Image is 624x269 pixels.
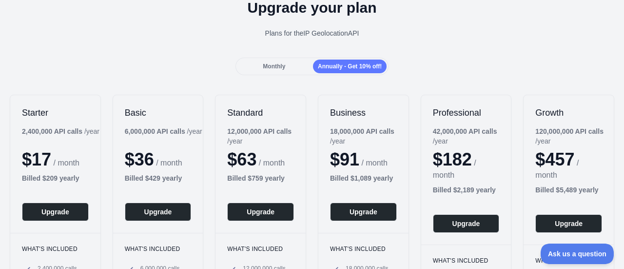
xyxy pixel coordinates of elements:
span: $ 63 [227,149,256,169]
span: / month [433,159,476,179]
button: Upgrade [227,203,294,221]
b: Billed $ 759 yearly [227,174,285,182]
span: / month [259,159,285,167]
iframe: Toggle Customer Support [541,244,614,264]
b: Billed $ 1,089 yearly [330,174,393,182]
button: Upgrade [330,203,397,221]
span: $ 91 [330,149,359,169]
b: Billed $ 2,189 yearly [433,186,496,194]
span: / month [362,159,388,167]
span: $ 182 [433,149,472,169]
b: Billed $ 5,489 yearly [535,186,598,194]
span: $ 457 [535,149,574,169]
